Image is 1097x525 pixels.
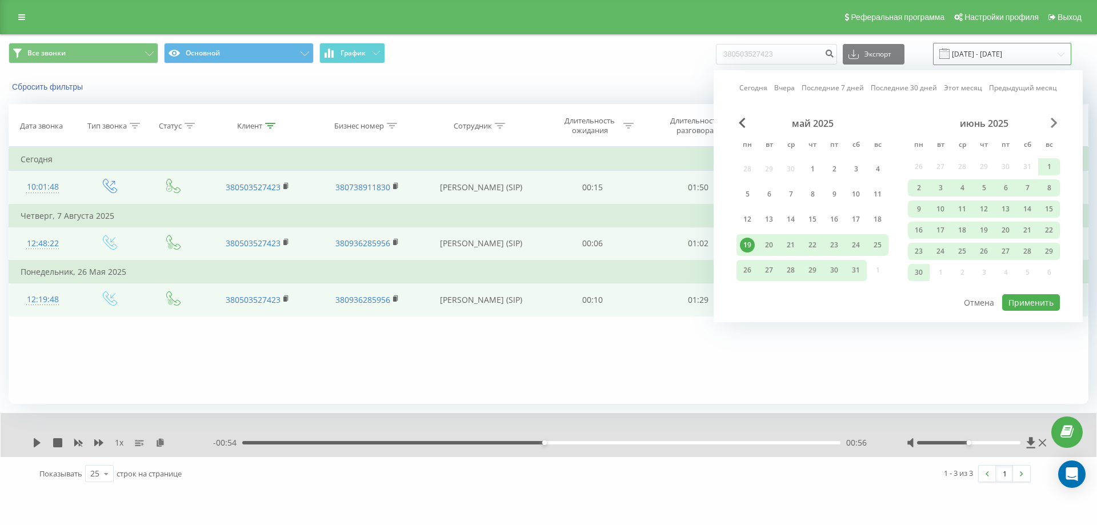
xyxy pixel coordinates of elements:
[758,234,780,255] div: вт 20 мая 2025 г.
[1042,244,1056,259] div: 29
[1002,294,1060,311] button: Применить
[908,118,1060,129] div: июнь 2025
[848,162,863,177] div: 3
[846,437,867,448] span: 00:56
[1058,460,1086,488] div: Open Intercom Messenger
[805,187,820,202] div: 8
[422,171,540,205] td: [PERSON_NAME] (SIP)
[319,43,385,63] button: График
[930,243,951,260] div: вт 24 июня 2025 г.
[664,116,726,135] div: Длительность разговора
[976,202,991,217] div: 12
[870,238,885,253] div: 25
[774,82,795,93] a: Вчера
[335,294,390,305] a: 380936285956
[540,171,645,205] td: 00:15
[911,223,926,238] div: 16
[976,181,991,195] div: 5
[998,223,1013,238] div: 20
[783,263,798,278] div: 28
[164,43,314,63] button: Основной
[955,223,970,238] div: 18
[739,137,756,154] abbr: понедельник
[645,227,750,261] td: 01:02
[802,234,823,255] div: чт 22 мая 2025 г.
[645,283,750,316] td: 01:29
[908,179,930,197] div: пн 2 июня 2025 г.
[954,137,971,154] abbr: среда
[1016,201,1038,218] div: сб 14 июня 2025 г.
[90,468,99,479] div: 25
[117,468,182,479] span: строк на странице
[973,179,995,197] div: чт 5 июня 2025 г.
[802,158,823,179] div: чт 1 мая 2025 г.
[944,467,973,479] div: 1 - 3 из 3
[848,238,863,253] div: 24
[933,181,948,195] div: 3
[21,176,65,198] div: 10:01:48
[823,234,845,255] div: пт 23 мая 2025 г.
[1040,137,1058,154] abbr: воскресенье
[848,263,863,278] div: 31
[740,212,755,227] div: 12
[964,13,1039,22] span: Настройки профиля
[1016,222,1038,239] div: сб 21 июня 2025 г.
[1020,202,1035,217] div: 14
[335,238,390,249] a: 380936285956
[867,158,888,179] div: вс 4 мая 2025 г.
[9,205,1088,227] td: Четверг, 7 Августа 2025
[740,238,755,253] div: 19
[955,202,970,217] div: 11
[736,260,758,281] div: пн 26 мая 2025 г.
[335,182,390,193] a: 380738911830
[995,222,1016,239] div: пт 20 июня 2025 г.
[955,181,970,195] div: 4
[871,82,937,93] a: Последние 30 дней
[1051,118,1058,128] span: Next Month
[736,234,758,255] div: пн 19 мая 2025 г.
[1038,222,1060,239] div: вс 22 июня 2025 г.
[870,187,885,202] div: 11
[827,162,842,177] div: 2
[975,137,992,154] abbr: четверг
[1016,179,1038,197] div: сб 7 июня 2025 г.
[827,212,842,227] div: 16
[783,187,798,202] div: 7
[27,49,66,58] span: Все звонки
[716,44,837,65] input: Поиск по номеру
[9,148,1088,171] td: Сегодня
[762,212,776,227] div: 13
[334,121,384,131] div: Бизнес номер
[951,201,973,218] div: ср 11 июня 2025 г.
[802,82,864,93] a: Последние 7 дней
[1020,223,1035,238] div: 21
[758,260,780,281] div: вт 27 мая 2025 г.
[997,137,1014,154] abbr: пятница
[911,265,926,280] div: 30
[911,202,926,217] div: 9
[739,118,746,128] span: Previous Month
[540,227,645,261] td: 00:06
[762,187,776,202] div: 6
[933,244,948,259] div: 24
[848,187,863,202] div: 10
[870,162,885,177] div: 4
[973,201,995,218] div: чт 12 июня 2025 г.
[823,183,845,205] div: пт 9 мая 2025 г.
[995,243,1016,260] div: пт 27 июня 2025 г.
[973,222,995,239] div: чт 19 июня 2025 г.
[758,209,780,230] div: вт 13 мая 2025 г.
[910,137,927,154] abbr: понедельник
[783,238,798,253] div: 21
[932,137,949,154] abbr: вторник
[845,209,867,230] div: сб 17 мая 2025 г.
[823,158,845,179] div: пт 2 мая 2025 г.
[226,294,281,305] a: 380503527423
[911,244,926,259] div: 23
[827,263,842,278] div: 30
[1019,137,1036,154] abbr: суббота
[762,238,776,253] div: 20
[39,468,82,479] span: Показывать
[21,233,65,255] div: 12:48:22
[867,183,888,205] div: вс 11 мая 2025 г.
